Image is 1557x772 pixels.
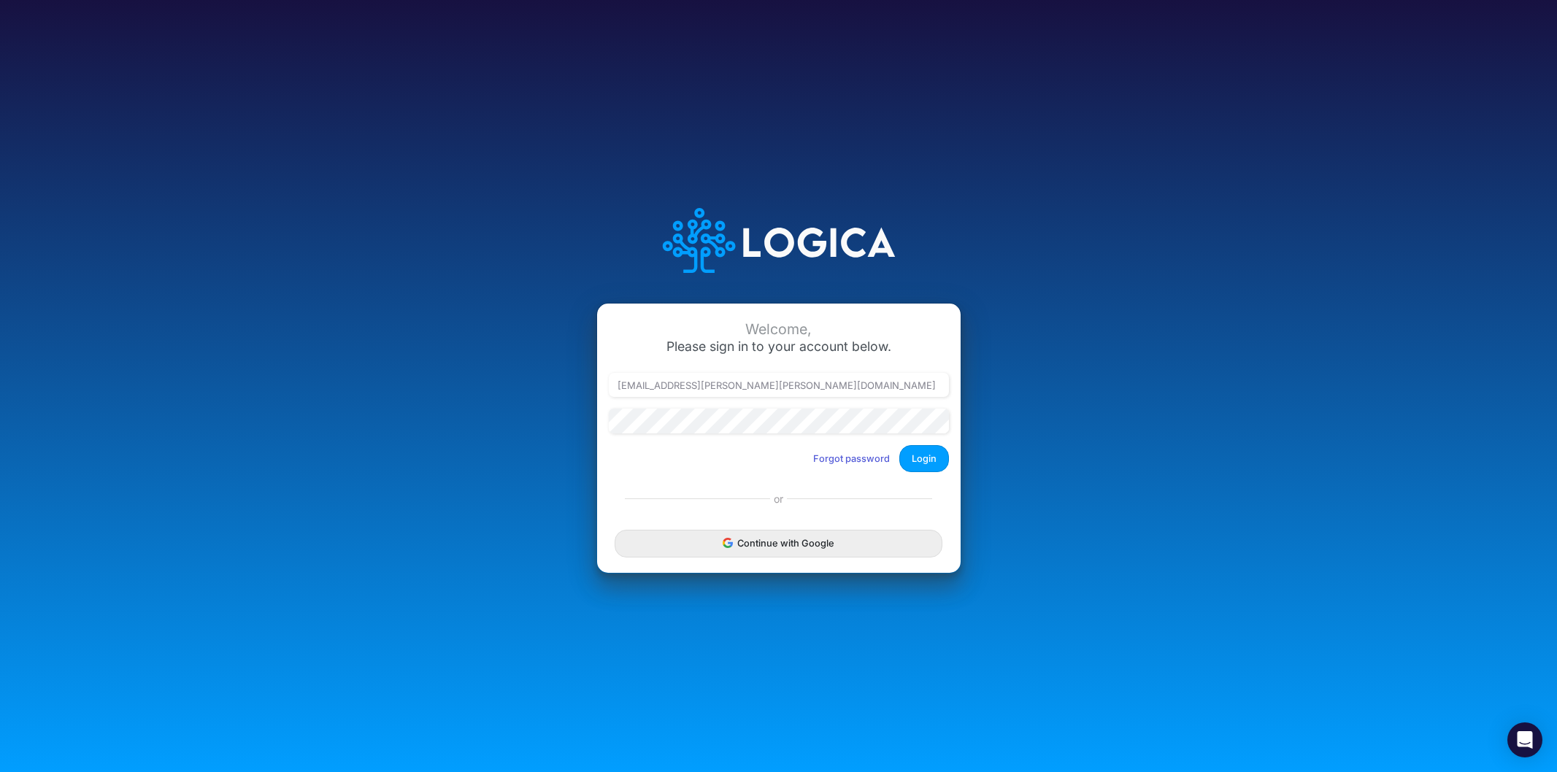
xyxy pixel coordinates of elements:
[804,447,899,471] button: Forgot password
[1507,722,1542,757] div: Open Intercom Messenger
[609,321,949,338] div: Welcome,
[615,530,942,557] button: Continue with Google
[609,373,949,398] input: Email
[666,339,891,354] span: Please sign in to your account below.
[899,445,949,472] button: Login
